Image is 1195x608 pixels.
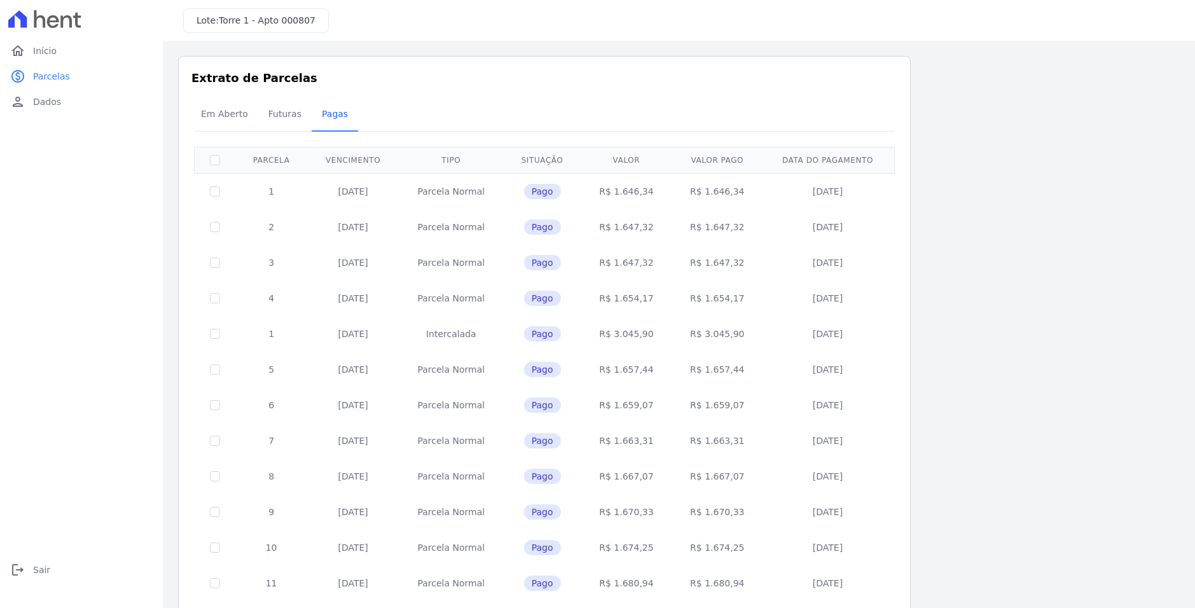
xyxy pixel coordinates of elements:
input: Só é possível selecionar pagamentos em aberto [210,400,220,410]
td: 6 [235,387,307,423]
td: Parcela Normal [399,245,504,280]
td: [DATE] [307,173,399,209]
td: [DATE] [763,352,893,387]
span: Pago [524,219,561,235]
td: R$ 1.654,17 [672,280,763,316]
td: [DATE] [763,530,893,565]
span: Pago [524,255,561,270]
td: Parcela Normal [399,565,504,601]
td: R$ 3.045,90 [581,316,672,352]
td: R$ 1.680,94 [581,565,672,601]
span: Início [33,45,57,57]
td: [DATE] [763,173,893,209]
span: Em Aberto [193,101,256,127]
td: R$ 1.647,32 [672,209,763,245]
td: R$ 1.663,31 [581,423,672,459]
td: [DATE] [763,316,893,352]
td: [DATE] [307,459,399,494]
i: logout [10,562,25,577]
td: R$ 1.659,07 [581,387,672,423]
input: Só é possível selecionar pagamentos em aberto [210,471,220,481]
td: [DATE] [307,423,399,459]
th: Parcela [235,147,307,173]
td: R$ 3.045,90 [672,316,763,352]
span: Sair [33,563,50,576]
a: paidParcelas [5,64,158,89]
td: [DATE] [763,459,893,494]
span: Pago [524,397,561,413]
td: [DATE] [307,494,399,530]
span: Pago [524,291,561,306]
td: R$ 1.647,32 [581,245,672,280]
input: Só é possível selecionar pagamentos em aberto [210,329,220,339]
span: Pago [524,540,561,555]
a: Futuras [258,99,312,132]
input: Só é possível selecionar pagamentos em aberto [210,258,220,268]
span: Pago [524,326,561,342]
td: R$ 1.680,94 [672,565,763,601]
td: R$ 1.670,33 [672,494,763,530]
td: 7 [235,423,307,459]
span: Pago [524,433,561,448]
td: R$ 1.657,44 [581,352,672,387]
td: 11 [235,565,307,601]
td: Parcela Normal [399,494,504,530]
td: [DATE] [307,316,399,352]
td: R$ 1.667,07 [581,459,672,494]
td: R$ 1.667,07 [672,459,763,494]
td: Parcela Normal [399,352,504,387]
td: [DATE] [307,280,399,316]
i: person [10,94,25,109]
td: [DATE] [307,530,399,565]
span: Dados [33,95,61,108]
th: Data do pagamento [763,147,893,173]
td: [DATE] [763,565,893,601]
td: [DATE] [307,245,399,280]
th: Situação [504,147,581,173]
td: 2 [235,209,307,245]
td: [DATE] [307,209,399,245]
td: R$ 1.646,34 [581,173,672,209]
td: Intercalada [399,316,504,352]
td: [DATE] [763,245,893,280]
th: Tipo [399,147,504,173]
td: [DATE] [307,352,399,387]
td: 4 [235,280,307,316]
input: Só é possível selecionar pagamentos em aberto [210,507,220,517]
td: R$ 1.654,17 [581,280,672,316]
td: [DATE] [763,209,893,245]
td: R$ 1.674,25 [581,530,672,565]
td: 5 [235,352,307,387]
td: 10 [235,530,307,565]
a: Em Aberto [191,99,258,132]
i: home [10,43,25,59]
td: 8 [235,459,307,494]
td: Parcela Normal [399,387,504,423]
th: Valor pago [672,147,763,173]
span: Pagas [314,101,356,127]
td: R$ 1.670,33 [581,494,672,530]
span: Pago [524,576,561,591]
td: R$ 1.663,31 [672,423,763,459]
h3: Lote: [197,14,315,27]
td: R$ 1.657,44 [672,352,763,387]
td: Parcela Normal [399,209,504,245]
td: [DATE] [307,565,399,601]
input: Só é possível selecionar pagamentos em aberto [210,364,220,375]
td: 1 [235,316,307,352]
td: Parcela Normal [399,280,504,316]
input: Só é possível selecionar pagamentos em aberto [210,436,220,446]
td: R$ 1.674,25 [672,530,763,565]
td: Parcela Normal [399,423,504,459]
a: Pagas [312,99,358,132]
td: Parcela Normal [399,459,504,494]
input: Só é possível selecionar pagamentos em aberto [210,578,220,588]
td: [DATE] [307,387,399,423]
span: Pago [524,504,561,520]
input: Só é possível selecionar pagamentos em aberto [210,293,220,303]
i: paid [10,69,25,84]
td: 9 [235,494,307,530]
a: homeInício [5,38,158,64]
h3: Extrato de Parcelas [191,69,897,86]
td: R$ 1.646,34 [672,173,763,209]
